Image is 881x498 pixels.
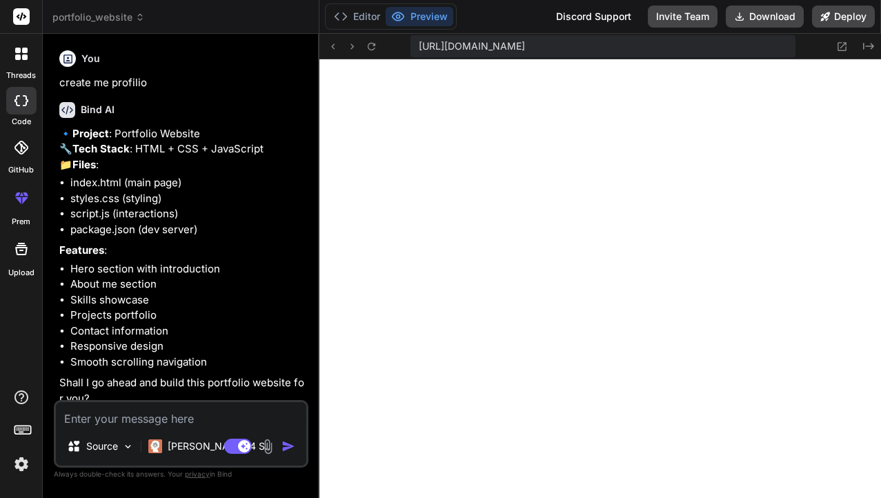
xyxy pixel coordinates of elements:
[59,243,104,257] strong: Features
[319,59,881,498] iframe: Preview
[8,267,34,279] label: Upload
[726,6,804,28] button: Download
[72,142,130,155] strong: Tech Stack
[12,116,31,128] label: code
[72,127,109,140] strong: Project
[81,103,115,117] h6: Bind AI
[59,126,306,173] p: 🔹 : Portfolio Website 🔧 : HTML + CSS + JavaScript 📁 :
[70,261,306,277] li: Hero section with introduction
[168,439,270,453] p: [PERSON_NAME] 4 S..
[70,191,306,207] li: styles.css (styling)
[812,6,875,28] button: Deploy
[70,206,306,222] li: script.js (interactions)
[70,308,306,323] li: Projects portfolio
[122,441,134,452] img: Pick Models
[8,164,34,176] label: GitHub
[419,39,525,53] span: [URL][DOMAIN_NAME]
[386,7,453,26] button: Preview
[70,175,306,191] li: index.html (main page)
[328,7,386,26] button: Editor
[648,6,717,28] button: Invite Team
[70,277,306,292] li: About me section
[70,292,306,308] li: Skills showcase
[548,6,640,28] div: Discord Support
[12,216,30,228] label: prem
[52,10,145,24] span: portfolio_website
[72,158,96,171] strong: Files
[10,452,33,476] img: settings
[70,355,306,370] li: Smooth scrolling navigation
[281,439,295,453] img: icon
[70,323,306,339] li: Contact information
[59,75,306,91] p: create me profilio
[148,439,162,453] img: Claude 4 Sonnet
[86,439,118,453] p: Source
[81,52,100,66] h6: You
[59,243,306,259] p: :
[70,222,306,238] li: package.json (dev server)
[260,439,276,455] img: attachment
[59,375,306,406] p: Shall I go ahead and build this portfolio website for you?
[54,468,308,481] p: Always double-check its answers. Your in Bind
[6,70,36,81] label: threads
[185,470,210,478] span: privacy
[70,339,306,355] li: Responsive design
